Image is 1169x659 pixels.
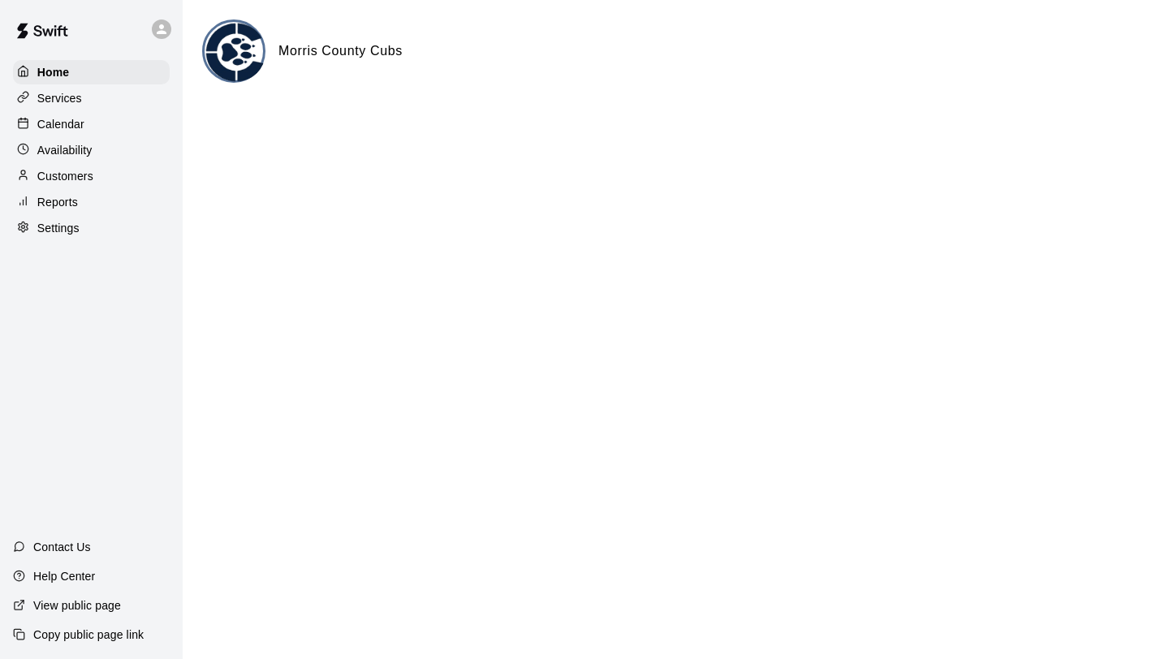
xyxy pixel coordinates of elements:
[13,138,170,162] a: Availability
[33,627,144,643] p: Copy public page link
[13,190,170,214] a: Reports
[33,539,91,555] p: Contact Us
[37,90,82,106] p: Services
[13,216,170,240] a: Settings
[13,164,170,188] a: Customers
[37,64,70,80] p: Home
[33,568,95,584] p: Help Center
[13,86,170,110] a: Services
[205,22,265,83] img: Morris County Cubs logo
[37,194,78,210] p: Reports
[13,112,170,136] a: Calendar
[37,168,93,184] p: Customers
[33,597,121,614] p: View public page
[37,142,93,158] p: Availability
[37,116,84,132] p: Calendar
[278,41,403,62] h6: Morris County Cubs
[13,60,170,84] a: Home
[37,220,80,236] p: Settings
